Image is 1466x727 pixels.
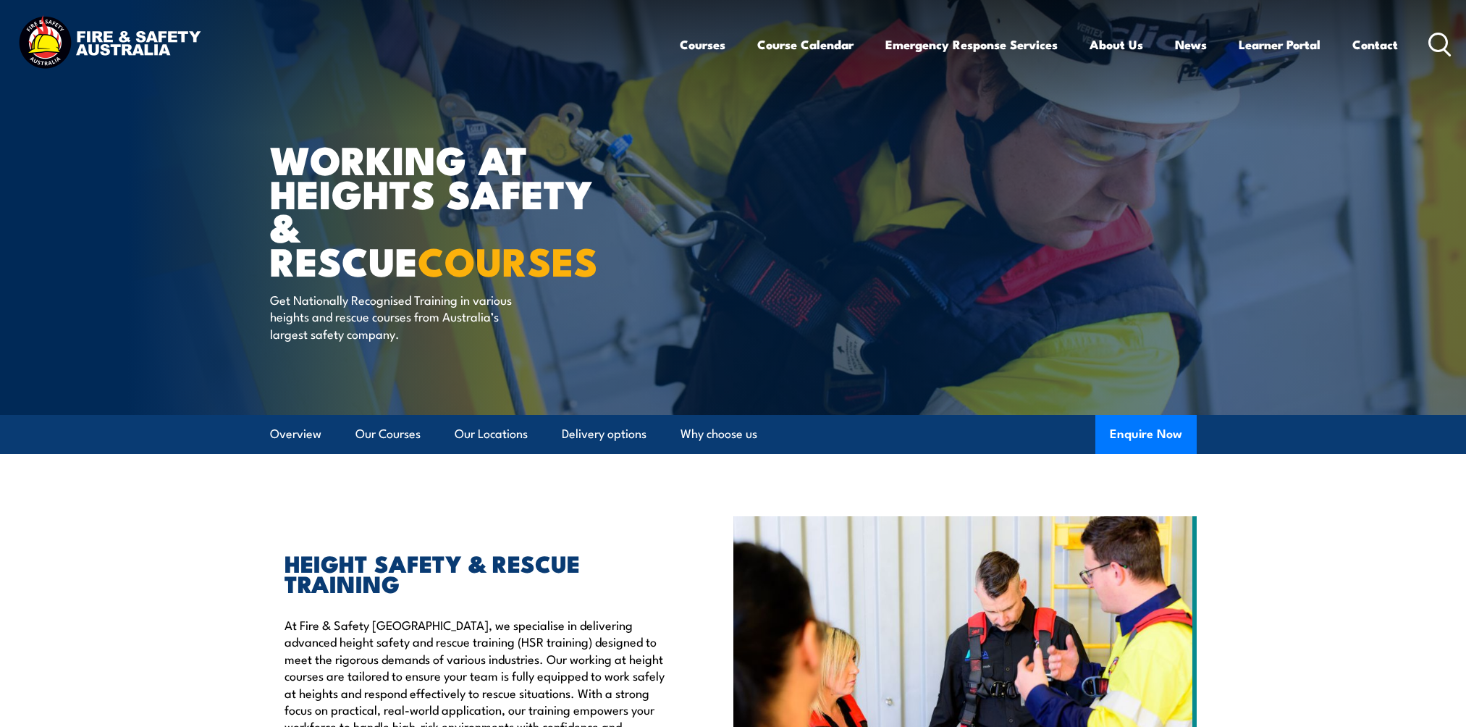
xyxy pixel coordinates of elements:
a: Emergency Response Services [885,25,1058,64]
h1: WORKING AT HEIGHTS SAFETY & RESCUE [270,142,628,277]
a: About Us [1090,25,1143,64]
strong: COURSES [418,230,598,290]
a: Contact [1352,25,1398,64]
a: Our Courses [355,415,421,453]
a: Our Locations [455,415,528,453]
p: Get Nationally Recognised Training in various heights and rescue courses from Australia’s largest... [270,291,534,342]
button: Enquire Now [1095,415,1197,454]
a: Delivery options [562,415,646,453]
a: Courses [680,25,725,64]
h2: HEIGHT SAFETY & RESCUE TRAINING [285,552,667,593]
a: News [1175,25,1207,64]
a: Course Calendar [757,25,854,64]
a: Learner Portal [1239,25,1320,64]
a: Overview [270,415,321,453]
a: Why choose us [681,415,757,453]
